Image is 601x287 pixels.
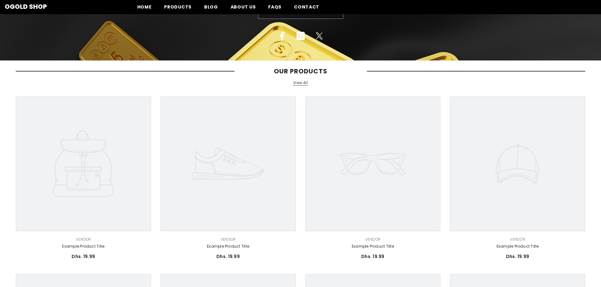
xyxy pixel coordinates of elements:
a: Contact [288,3,326,14]
a: Example product title [16,243,151,250]
span: Contact [294,4,319,10]
span: Products [164,4,191,10]
span: Dhs. 19.99 [506,253,529,260]
span: Home [137,4,152,10]
div: Vendor [450,236,585,243]
span: Blog [204,4,218,10]
span: Dhs. 19.99 [216,253,240,260]
a: Ogold Shop [5,3,47,10]
a: About us [224,3,262,14]
a: Example product title [161,243,296,250]
span: Our Products [234,67,367,75]
a: Example product title [305,243,441,250]
span: About us [231,4,256,10]
span: Dhs. 19.99 [361,253,385,260]
div: Vendor [305,236,441,243]
a: View All [293,80,308,86]
a: FAQs [262,3,288,14]
a: Products [158,3,198,14]
a: Example product title [450,243,585,250]
div: Vendor [161,236,296,243]
a: Blog [198,3,224,14]
span: FAQs [268,4,281,10]
a: Home [131,3,158,14]
div: Vendor [16,236,151,243]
